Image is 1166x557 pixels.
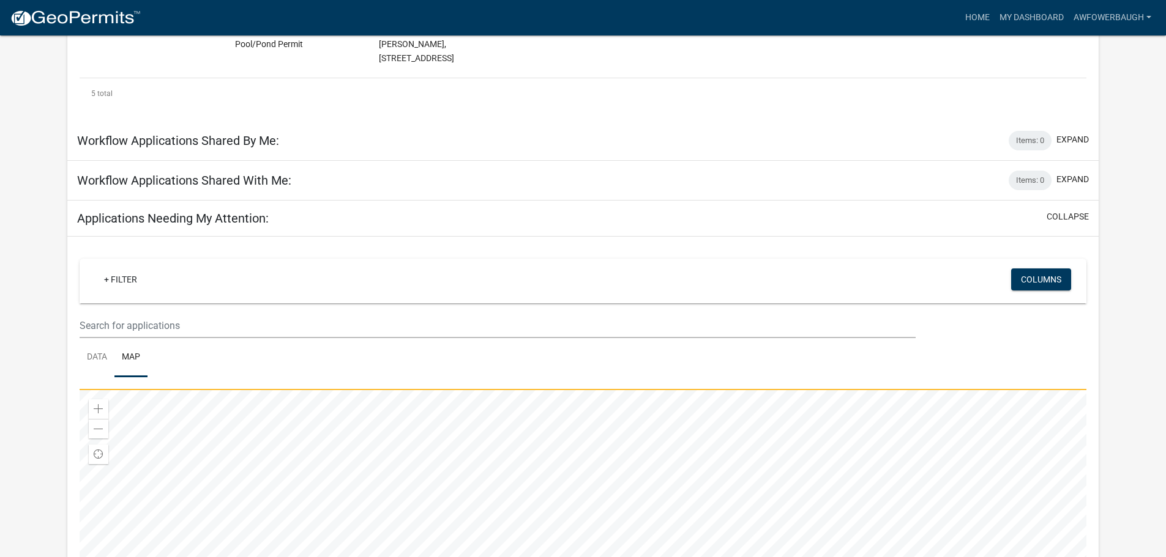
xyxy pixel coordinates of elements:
[80,78,1086,109] div: 5 total
[80,338,114,377] a: Data
[94,268,147,290] a: + Filter
[77,173,291,188] h5: Workflow Applications Shared With Me:
[89,419,108,438] div: Zoom out
[77,211,269,226] h5: Applications Needing My Attention:
[89,444,108,464] div: Find my location
[1056,173,1089,186] button: expand
[995,6,1069,29] a: My Dashboard
[114,338,148,377] a: Map
[379,26,454,64] span: Fowerbaugh, Anthony & Demara, 200 N, Pond
[1069,6,1156,29] a: AWFowerbaugh
[1056,133,1089,146] button: expand
[1009,171,1052,190] div: Items: 0
[80,313,915,338] input: Search for applications
[1009,131,1052,150] div: Items: 0
[960,6,995,29] a: Home
[1011,268,1071,290] button: Columns
[1047,210,1089,223] button: collapse
[89,399,108,419] div: Zoom in
[77,133,279,148] h5: Workflow Applications Shared By Me:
